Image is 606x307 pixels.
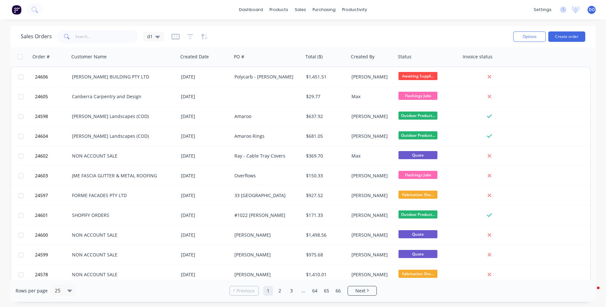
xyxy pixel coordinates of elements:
div: purchasing [309,5,339,15]
button: 24605 [33,87,72,106]
a: Page 1 is your current page [263,286,273,296]
div: #1022 [PERSON_NAME] [234,212,298,218]
button: 24603 [33,166,72,185]
a: Jump forward [298,286,308,296]
div: 33 [GEOGRAPHIC_DATA] [234,192,298,199]
div: [PERSON_NAME] [351,133,391,139]
span: Outdoor Product... [398,210,437,218]
span: Fabrication She... [398,270,437,278]
button: Options [513,31,546,42]
div: Total ($) [305,53,323,60]
div: [PERSON_NAME] [351,212,391,218]
div: PO # [234,53,244,60]
h1: Sales Orders [21,33,52,40]
div: Customer Name [71,53,107,60]
div: [PERSON_NAME] [351,74,391,80]
div: [DATE] [181,133,229,139]
div: [PERSON_NAME] [351,192,391,199]
span: 24601 [35,212,48,218]
span: Flashings Jobs [398,171,437,179]
span: 24597 [35,192,48,199]
div: [PERSON_NAME] [234,232,298,238]
div: [DATE] [181,212,229,218]
input: Search... [75,30,138,43]
div: $681.05 [306,133,344,139]
div: $1,498.56 [306,232,344,238]
div: NON ACCOUNT SALE [72,232,171,238]
span: 24600 [35,232,48,238]
div: [PERSON_NAME] [234,271,298,278]
div: $369.70 [306,153,344,159]
button: 24602 [33,146,72,166]
span: 24578 [35,271,48,278]
div: [PERSON_NAME] BUILDING PTY LTD [72,74,171,80]
a: Previous page [230,288,258,294]
div: [DATE] [181,192,229,199]
div: [DATE] [181,113,229,120]
div: [PERSON_NAME] Landscapes (COD) [72,133,171,139]
span: Flashings Jobs [398,92,437,100]
a: dashboard [236,5,266,15]
button: 24606 [33,67,72,87]
div: [PERSON_NAME] [351,252,391,258]
a: Page 3 [287,286,296,296]
div: products [266,5,291,15]
div: $29.77 [306,93,344,100]
div: Polycarb - [PERSON_NAME] [234,74,298,80]
div: [DATE] [181,93,229,100]
div: SHOPIFY ORDERS [72,212,171,218]
span: 24604 [35,133,48,139]
div: [PERSON_NAME] Landscapes (COD) [72,113,171,120]
div: [PERSON_NAME] [351,232,391,238]
div: [PERSON_NAME] [234,252,298,258]
span: Fabrication She... [398,191,437,199]
div: FORME FACADES PTY LTD [72,192,171,199]
div: Status [398,53,411,60]
a: Next page [348,288,376,294]
span: Next [355,288,365,294]
div: $975.68 [306,252,344,258]
div: Amaroo [234,113,298,120]
div: JME FASCIA GUTTER & METAL ROOFING [72,172,171,179]
div: Max [351,153,391,159]
div: $1,410.01 [306,271,344,278]
div: [PERSON_NAME] [351,271,391,278]
button: 24601 [33,206,72,225]
span: 24603 [35,172,48,179]
div: Invoice status [463,53,493,60]
button: 24598 [33,107,72,126]
span: Previous [236,288,255,294]
ul: Pagination [227,286,379,296]
div: [DATE] [181,172,229,179]
div: [DATE] [181,252,229,258]
span: 24598 [35,113,48,120]
span: Outdoor Product... [398,131,437,139]
span: Quote [398,151,437,159]
span: 24602 [35,153,48,159]
div: Created Date [180,53,209,60]
div: settings [530,5,555,15]
a: Page 65 [322,286,331,296]
button: 24578 [33,265,72,284]
span: d1 [147,33,153,40]
div: [DATE] [181,232,229,238]
button: 24599 [33,245,72,265]
div: $150.33 [306,172,344,179]
div: [PERSON_NAME] [351,172,391,179]
div: NON ACCOUNT SALE [72,252,171,258]
div: Amaroo Rings [234,133,298,139]
button: 24600 [33,225,72,245]
div: $1,451.51 [306,74,344,80]
span: Outdoor Product... [398,112,437,120]
button: 24604 [33,126,72,146]
div: [DATE] [181,153,229,159]
div: NON ACCOUNT SALE [72,153,171,159]
div: [DATE] [181,74,229,80]
div: [PERSON_NAME] [351,113,391,120]
div: $171.33 [306,212,344,218]
div: NON ACCOUNT SALE [72,271,171,278]
a: Page 66 [333,286,343,296]
div: Max [351,93,391,100]
div: Canberra Carpentry and Design [72,93,171,100]
span: Awaiting Suppli... [398,72,437,80]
